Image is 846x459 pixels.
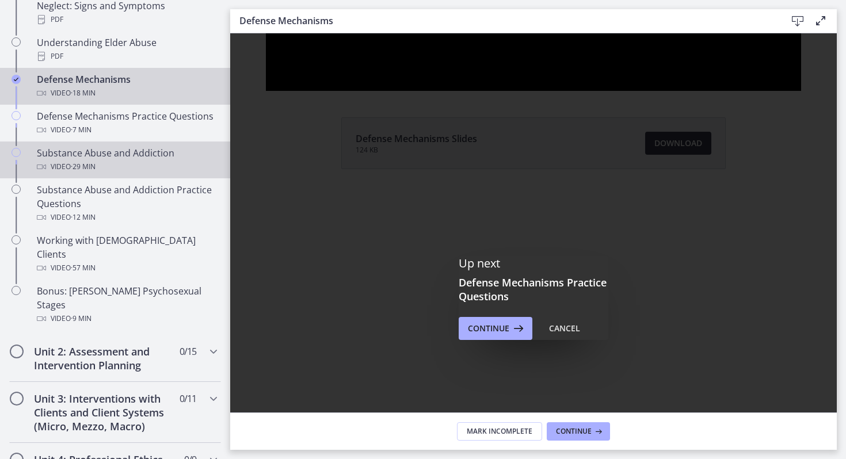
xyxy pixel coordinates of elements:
span: · 18 min [71,86,96,100]
div: Video [37,261,216,275]
span: · 7 min [71,123,92,137]
div: Working with [DEMOGRAPHIC_DATA] Clients [37,234,216,275]
div: Substance Abuse and Addiction [37,146,216,174]
div: Defense Mechanisms Practice Questions [37,109,216,137]
button: Cancel [540,317,589,340]
h2: Unit 3: Interventions with Clients and Client Systems (Micro, Mezzo, Macro) [34,392,174,433]
button: Continue [547,422,610,441]
div: Substance Abuse and Addiction Practice Questions [37,183,216,224]
span: Mark Incomplete [467,427,532,436]
div: PDF [37,49,216,63]
div: Video [37,123,216,137]
div: Video [37,86,216,100]
button: Continue [459,317,532,340]
span: 0 / 15 [180,345,196,358]
span: Continue [468,322,509,335]
h2: Unit 2: Assessment and Intervention Planning [34,345,174,372]
h3: Defense Mechanisms [239,14,768,28]
div: PDF [37,13,216,26]
i: Completed [12,75,21,84]
p: Up next [459,256,608,271]
div: Video [37,211,216,224]
h3: Defense Mechanisms Practice Questions [459,276,608,303]
div: Video [37,312,216,326]
div: Understanding Elder Abuse [37,36,216,63]
div: Bonus: [PERSON_NAME] Psychosexual Stages [37,284,216,326]
button: Mark Incomplete [457,422,542,441]
div: Cancel [549,322,580,335]
span: Continue [556,427,592,436]
span: · 57 min [71,261,96,275]
div: Video [37,160,216,174]
div: Defense Mechanisms [37,72,216,100]
span: · 9 min [71,312,92,326]
span: · 29 min [71,160,96,174]
span: · 12 min [71,211,96,224]
span: 0 / 11 [180,392,196,406]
